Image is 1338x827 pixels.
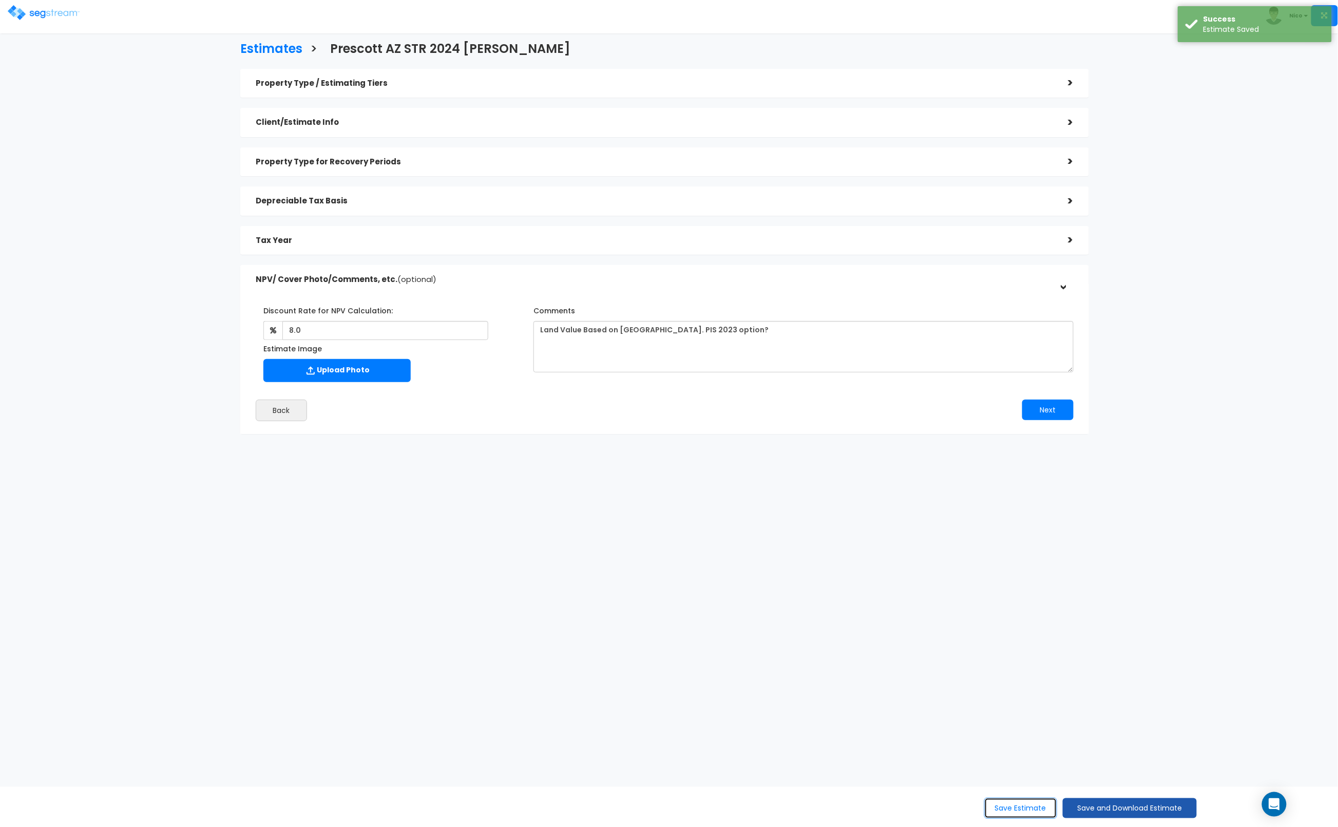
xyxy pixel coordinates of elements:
button: Back [256,400,307,421]
h5: Depreciable Tax Basis [256,197,1053,205]
div: > [1053,232,1074,248]
h3: > [310,42,317,58]
div: Open Intercom Messenger [1262,792,1287,817]
h5: Property Type for Recovery Periods [256,158,1053,166]
div: > [1053,193,1074,209]
div: Success [1203,14,1324,24]
h5: Property Type / Estimating Tiers [256,79,1053,88]
label: Discount Rate for NPV Calculation: [263,302,393,316]
h3: Estimates [240,42,302,58]
button: Next [1022,400,1074,420]
span: (optional) [397,274,436,285]
h5: NPV/ Cover Photo/Comments, etc. [256,275,1053,284]
img: logo.png [8,5,80,20]
a: Prescott AZ STR 2024 [PERSON_NAME] [322,32,570,63]
div: > [1053,154,1074,170]
div: > [1053,75,1074,91]
button: Save and Download Estimate [1063,798,1197,818]
a: Estimates [233,32,302,63]
label: Estimate Image [263,340,322,354]
label: Upload Photo [263,359,411,382]
img: Upload Icon [304,364,317,377]
label: Comments [533,302,575,316]
h5: Client/Estimate Info [256,118,1053,127]
div: > [1055,269,1071,290]
div: > [1053,115,1074,130]
h3: Prescott AZ STR 2024 [PERSON_NAME] [330,42,570,58]
textarea: Land Value Based on [GEOGRAPHIC_DATA]. [533,321,1074,372]
div: Estimate Saved [1203,24,1324,34]
button: Save Estimate [984,798,1057,819]
h5: Tax Year [256,236,1053,245]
